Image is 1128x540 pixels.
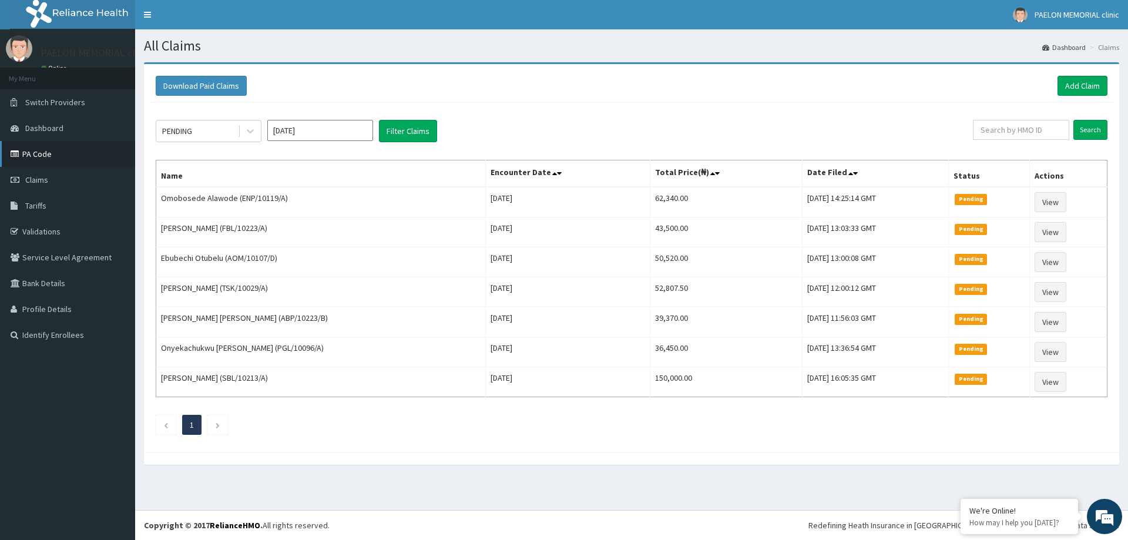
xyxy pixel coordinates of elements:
div: Redefining Heath Insurance in [GEOGRAPHIC_DATA] using Telemedicine and Data Science! [808,519,1119,531]
td: 52,807.50 [650,277,802,307]
td: [DATE] 11:56:03 GMT [802,307,949,337]
td: Omobosede Alawode (ENP/10119/A) [156,187,486,217]
button: Download Paid Claims [156,76,247,96]
td: [PERSON_NAME] [PERSON_NAME] (ABP/10223/B) [156,307,486,337]
td: Onyekachukwu [PERSON_NAME] (PGL/10096/A) [156,337,486,367]
a: Add Claim [1057,76,1107,96]
span: Pending [955,194,987,204]
strong: Copyright © 2017 . [144,520,263,531]
button: Filter Claims [379,120,437,142]
span: Pending [955,314,987,324]
td: [DATE] 13:36:54 GMT [802,337,949,367]
td: [DATE] 13:00:08 GMT [802,247,949,277]
a: Next page [215,420,220,430]
span: Pending [955,284,987,294]
th: Date Filed [802,160,949,187]
div: We're Online! [969,505,1069,516]
td: [DATE] [486,337,650,367]
td: 43,500.00 [650,217,802,247]
a: View [1035,342,1066,362]
th: Total Price(₦) [650,160,802,187]
td: [DATE] 12:00:12 GMT [802,277,949,307]
th: Encounter Date [486,160,650,187]
td: [DATE] [486,187,650,217]
td: [DATE] [486,307,650,337]
td: [DATE] [486,247,650,277]
span: Pending [955,344,987,354]
a: Online [41,64,69,72]
span: Pending [955,224,987,234]
a: View [1035,222,1066,242]
span: Pending [955,374,987,384]
a: View [1035,372,1066,392]
span: Claims [25,175,48,185]
a: View [1035,192,1066,212]
a: View [1035,282,1066,302]
img: User Image [6,35,32,62]
p: How may I help you today? [969,518,1069,528]
th: Status [949,160,1029,187]
a: View [1035,252,1066,272]
input: Search by HMO ID [973,120,1069,140]
h1: All Claims [144,38,1119,53]
span: Switch Providers [25,97,85,108]
td: [PERSON_NAME] (FBL/10223/A) [156,217,486,247]
td: [DATE] [486,217,650,247]
td: 50,520.00 [650,247,802,277]
input: Select Month and Year [267,120,373,141]
img: User Image [1013,8,1028,22]
td: [DATE] [486,367,650,397]
td: 62,340.00 [650,187,802,217]
td: [DATE] 16:05:35 GMT [802,367,949,397]
a: RelianceHMO [210,520,260,531]
input: Search [1073,120,1107,140]
span: Pending [955,254,987,264]
td: 39,370.00 [650,307,802,337]
td: [DATE] 13:03:33 GMT [802,217,949,247]
li: Claims [1087,42,1119,52]
span: Tariffs [25,200,46,211]
a: View [1035,312,1066,332]
span: PAELON MEMORIAL clinic [1035,9,1119,20]
td: [DATE] [486,277,650,307]
a: Dashboard [1042,42,1086,52]
footer: All rights reserved. [135,510,1128,540]
span: Dashboard [25,123,63,133]
td: Ebubechi Otubelu (AOM/10107/D) [156,247,486,277]
th: Actions [1029,160,1107,187]
a: Previous page [163,420,169,430]
td: [PERSON_NAME] (SBL/10213/A) [156,367,486,397]
td: 150,000.00 [650,367,802,397]
th: Name [156,160,486,187]
a: Page 1 is your current page [190,420,194,430]
td: [DATE] 14:25:14 GMT [802,187,949,217]
p: PAELON MEMORIAL clinic [41,48,152,58]
div: PENDING [162,125,192,137]
td: 36,450.00 [650,337,802,367]
td: [PERSON_NAME] (TSK/10029/A) [156,277,486,307]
